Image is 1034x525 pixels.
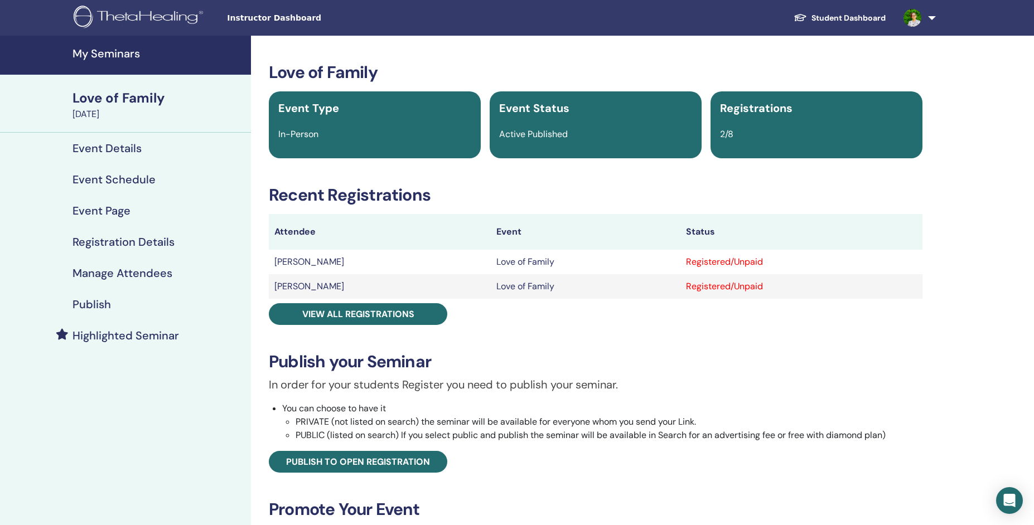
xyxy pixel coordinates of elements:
[296,429,922,442] li: PUBLIC (listed on search) If you select public and publish the seminar will be available in Searc...
[73,108,244,121] div: [DATE]
[499,101,569,115] span: Event Status
[282,402,922,442] li: You can choose to have it
[73,235,175,249] h4: Registration Details
[74,6,207,31] img: logo.png
[499,128,568,140] span: Active Published
[269,451,447,473] a: Publish to open registration
[269,376,922,393] p: In order for your students Register you need to publish your seminar.
[903,9,921,27] img: default.jpg
[278,101,339,115] span: Event Type
[996,487,1023,514] div: Open Intercom Messenger
[269,214,491,250] th: Attendee
[269,352,922,372] h3: Publish your Seminar
[73,173,156,186] h4: Event Schedule
[794,13,807,22] img: graduation-cap-white.svg
[785,8,895,28] a: Student Dashboard
[269,303,447,325] a: View all registrations
[73,142,142,155] h4: Event Details
[269,62,922,82] h3: Love of Family
[269,185,922,205] h3: Recent Registrations
[66,89,251,121] a: Love of Family[DATE]
[286,456,430,468] span: Publish to open registration
[73,266,172,280] h4: Manage Attendees
[73,298,111,311] h4: Publish
[227,12,394,24] span: Instructor Dashboard
[686,280,917,293] div: Registered/Unpaid
[491,274,680,299] td: Love of Family
[269,499,922,519] h3: Promote Your Event
[269,274,491,299] td: [PERSON_NAME]
[680,214,922,250] th: Status
[269,250,491,274] td: [PERSON_NAME]
[278,128,318,140] span: In-Person
[686,255,917,269] div: Registered/Unpaid
[73,89,244,108] div: Love of Family
[491,250,680,274] td: Love of Family
[302,308,414,320] span: View all registrations
[720,128,733,140] span: 2/8
[720,101,793,115] span: Registrations
[491,214,680,250] th: Event
[296,415,922,429] li: PRIVATE (not listed on search) the seminar will be available for everyone whom you send your Link.
[73,47,244,60] h4: My Seminars
[73,204,131,217] h4: Event Page
[73,329,179,342] h4: Highlighted Seminar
